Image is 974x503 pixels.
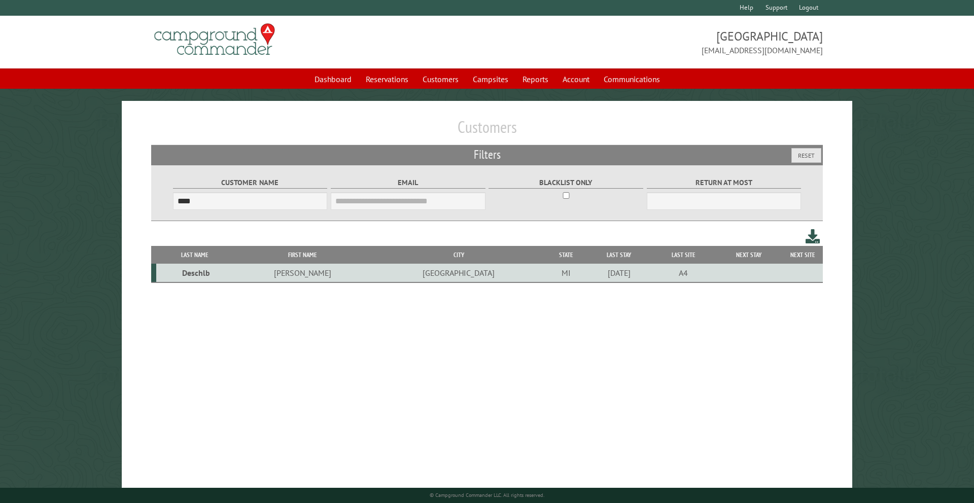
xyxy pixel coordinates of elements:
[151,117,823,145] h1: Customers
[156,264,233,282] td: Deschlb
[331,177,485,189] label: Email
[647,177,802,189] label: Return at most
[587,246,652,264] th: Last Stay
[545,264,587,282] td: MI
[791,148,821,163] button: Reset
[489,177,643,189] label: Blacklist only
[782,246,823,264] th: Next Site
[598,69,666,89] a: Communications
[651,264,715,282] td: A4
[588,268,650,278] div: [DATE]
[487,28,823,56] span: [GEOGRAPHIC_DATA] [EMAIL_ADDRESS][DOMAIN_NAME]
[467,69,514,89] a: Campsites
[516,69,554,89] a: Reports
[360,69,414,89] a: Reservations
[556,69,596,89] a: Account
[372,246,545,264] th: City
[151,20,278,59] img: Campground Commander
[151,145,823,164] h2: Filters
[233,264,372,282] td: [PERSON_NAME]
[156,246,233,264] th: Last Name
[430,492,544,498] small: © Campground Commander LLC. All rights reserved.
[308,69,358,89] a: Dashboard
[372,264,545,282] td: [GEOGRAPHIC_DATA]
[233,246,372,264] th: First Name
[545,246,587,264] th: State
[173,177,328,189] label: Customer Name
[806,227,820,246] a: Download this customer list (.csv)
[416,69,465,89] a: Customers
[715,246,782,264] th: Next Stay
[651,246,715,264] th: Last Site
